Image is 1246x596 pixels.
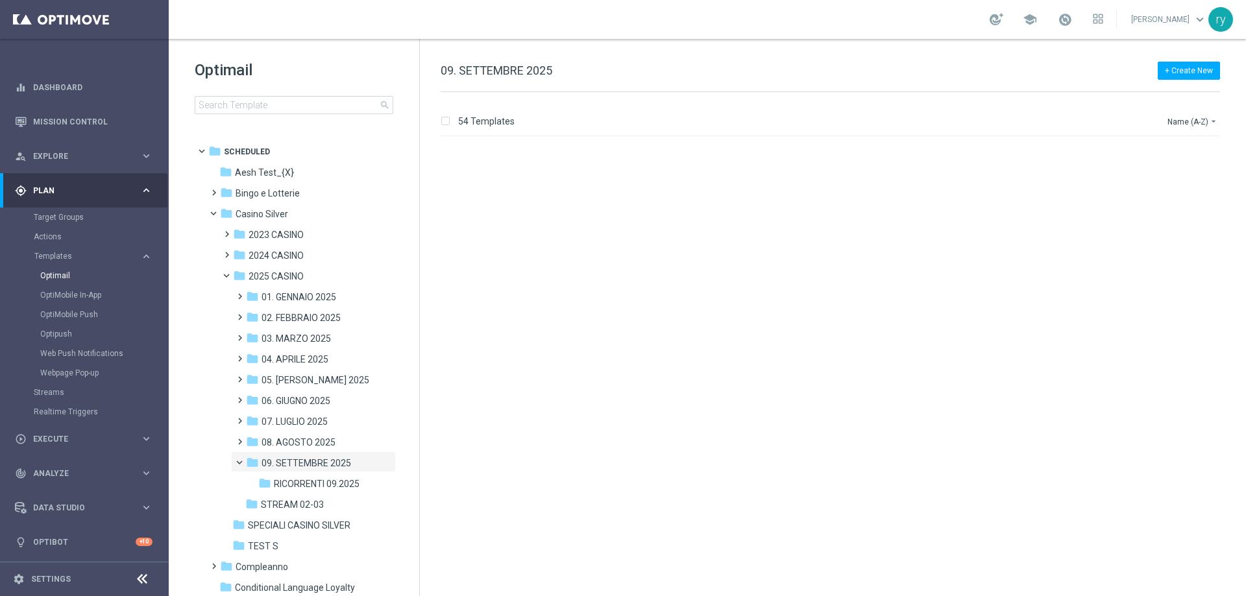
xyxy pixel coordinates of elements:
[236,561,288,573] span: Compleanno
[246,456,259,469] i: folder
[232,539,245,552] i: folder
[14,537,153,547] button: lightbulb Optibot +10
[262,353,328,365] span: 04. APRILE 2025
[33,504,140,512] span: Data Studio
[34,246,167,383] div: Templates
[441,64,552,77] span: 09. SETTEMBRE 2025
[246,352,259,365] i: folder
[14,82,153,93] button: equalizer Dashboard
[232,518,245,531] i: folder
[33,152,140,160] span: Explore
[246,331,259,344] i: folder
[34,383,167,402] div: Streams
[34,232,135,242] a: Actions
[140,433,153,445] i: keyboard_arrow_right
[34,212,135,222] a: Target Groups
[262,436,336,448] span: 08. AGOSTO 2025
[15,468,140,479] div: Analyze
[140,467,153,479] i: keyboard_arrow_right
[248,540,278,552] span: TEST S
[1193,12,1207,27] span: keyboard_arrow_down
[458,115,515,127] p: 54 Templates
[195,60,393,80] h1: Optimail
[236,208,288,220] span: Casino Silver
[235,167,294,178] span: Aesh Test_{X}
[40,270,135,281] a: Optimail
[248,519,350,531] span: SPECIALI CASINO SILVER
[195,96,393,114] input: Search Template
[33,70,153,104] a: Dashboard
[220,186,233,199] i: folder
[40,348,135,359] a: Web Push Notifications
[14,468,153,479] button: track_changes Analyze keyboard_arrow_right
[14,185,153,196] div: gps_fixed Plan keyboard_arrow_right
[34,402,167,422] div: Realtime Triggers
[13,573,25,585] i: settings
[246,373,259,386] i: folder
[233,248,246,261] i: folder
[236,187,300,199] span: Bingo e Lotterie
[249,229,304,241] span: 2023 CASINO
[15,104,153,139] div: Mission Control
[262,416,328,427] span: 07. LUGLIO 2025
[220,560,233,573] i: folder
[246,311,259,324] i: folder
[140,250,153,263] i: keyboard_arrow_right
[15,525,153,559] div: Optibot
[274,478,360,490] span: RICORRENTI 09.2025
[14,434,153,444] button: play_circle_outline Execute keyboard_arrow_right
[219,580,232,593] i: folder
[262,374,369,386] span: 05. MAGGIO 2025
[262,291,336,303] span: 01. GENNAIO 2025
[1023,12,1037,27] span: school
[15,433,140,445] div: Execute
[40,309,135,320] a: OptiMobile Push
[40,344,167,363] div: Web Push Notifications
[34,252,127,260] span: Templates
[140,150,153,162] i: keyboard_arrow_right
[34,251,153,261] div: Templates keyboard_arrow_right
[262,312,341,324] span: 02. FEBBRAIO 2025
[136,538,153,546] div: +10
[34,387,135,398] a: Streams
[14,151,153,161] button: person_search Explore keyboard_arrow_right
[262,395,330,407] span: 06. GIUGNO 2025
[262,457,351,469] span: 09. SETTEMBRE 2025
[15,433,27,445] i: play_circle_outline
[34,227,167,246] div: Actions
[31,575,71,583] a: Settings
[34,208,167,227] div: Target Groups
[140,501,153,514] i: keyboard_arrow_right
[220,207,233,220] i: folder
[258,477,271,490] i: folder
[262,333,331,344] span: 03. MARZO 2025
[40,285,167,305] div: OptiMobile In-App
[246,394,259,407] i: folder
[140,184,153,197] i: keyboard_arrow_right
[40,329,135,339] a: Optipush
[219,165,232,178] i: folder
[14,117,153,127] div: Mission Control
[235,582,355,593] span: Conditional Language Loyalty
[15,185,140,197] div: Plan
[33,470,140,477] span: Analyze
[233,269,246,282] i: folder
[246,435,259,448] i: folder
[15,502,140,514] div: Data Studio
[246,414,259,427] i: folder
[33,435,140,443] span: Execute
[246,290,259,303] i: folder
[40,324,167,344] div: Optipush
[14,503,153,513] button: Data Studio keyboard_arrow_right
[1130,10,1208,29] a: [PERSON_NAME]keyboard_arrow_down
[1208,7,1233,32] div: ry
[233,228,246,241] i: folder
[15,82,27,93] i: equalizer
[380,100,390,110] span: search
